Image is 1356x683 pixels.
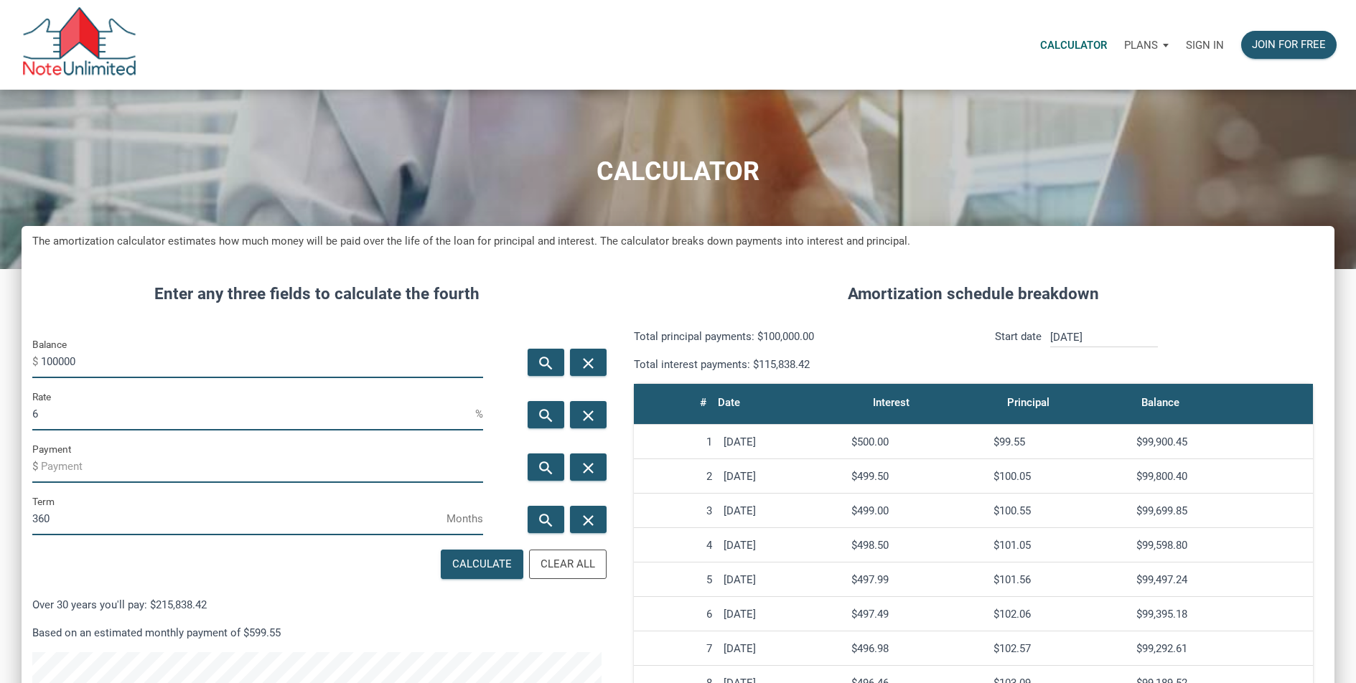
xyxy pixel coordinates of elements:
div: Calculate [452,556,512,573]
div: 7 [640,642,712,655]
a: Join for free [1233,22,1345,67]
a: Calculator [1032,22,1116,67]
button: close [570,401,607,428]
div: $101.05 [993,539,1125,552]
h5: The amortization calculator estimates how much money will be paid over the life of the loan for p... [32,233,1324,250]
div: Date [718,392,740,413]
h4: Amortization schedule breakdown [623,282,1324,306]
div: [DATE] [724,642,840,655]
input: Payment [41,451,483,483]
span: $ [32,455,41,478]
div: [DATE] [724,435,840,448]
input: Balance [41,346,483,378]
h1: CALCULATOR [11,157,1345,187]
p: Start date [995,328,1042,373]
div: Join for free [1252,37,1326,53]
p: Plans [1124,39,1158,52]
p: Calculator [1040,39,1107,52]
div: $102.57 [993,642,1125,655]
i: close [579,459,597,477]
div: $101.56 [993,573,1125,586]
img: NoteUnlimited [22,7,137,83]
span: $ [32,350,41,373]
div: $499.00 [851,504,983,517]
button: search [528,401,564,428]
div: 5 [640,573,712,586]
div: Balance [1141,392,1179,413]
div: 2 [640,470,712,483]
div: $99,292.61 [1136,642,1307,655]
button: close [570,453,607,481]
div: $498.50 [851,539,983,552]
label: Rate [32,388,51,405]
button: search [528,453,564,481]
div: [DATE] [724,504,840,517]
div: $99.55 [993,435,1125,448]
i: close [579,407,597,425]
div: $497.49 [851,608,983,621]
div: $100.55 [993,504,1125,517]
button: Plans [1116,24,1177,67]
span: % [475,402,483,425]
div: $99,497.24 [1136,573,1307,586]
div: $497.99 [851,573,983,586]
a: Plans [1116,22,1177,67]
p: Total principal payments: $100,000.00 [634,328,963,345]
p: Over 30 years you'll pay: $215,838.42 [32,596,602,613]
input: Rate [32,398,475,430]
div: [DATE] [724,608,840,621]
div: $99,900.45 [1136,435,1307,448]
div: 3 [640,504,712,517]
button: Clear All [529,550,607,579]
i: search [537,459,554,477]
div: $99,598.80 [1136,539,1307,552]
button: close [570,349,607,376]
div: Interest [873,392,910,413]
div: $99,699.85 [1136,504,1307,517]
div: [DATE] [724,470,840,483]
a: Sign in [1177,22,1233,67]
div: $500.00 [851,435,983,448]
button: search [528,506,564,533]
label: Term [32,493,55,510]
div: $99,800.40 [1136,470,1307,483]
div: 6 [640,608,712,621]
div: $100.05 [993,470,1125,483]
i: search [537,512,554,529]
div: $496.98 [851,642,983,655]
i: search [537,354,554,372]
div: # [700,392,706,413]
p: Based on an estimated monthly payment of $599.55 [32,624,602,641]
p: Sign in [1186,39,1224,52]
button: close [570,506,607,533]
i: close [579,512,597,529]
div: 1 [640,435,712,448]
div: 4 [640,539,712,552]
div: Clear All [541,556,595,573]
i: search [537,407,554,425]
button: Join for free [1241,31,1337,59]
h4: Enter any three fields to calculate the fourth [32,282,602,306]
label: Balance [32,336,67,353]
div: $102.06 [993,608,1125,621]
button: search [528,349,564,376]
button: Calculate [441,550,523,579]
label: Payment [32,441,71,458]
i: close [579,354,597,372]
div: [DATE] [724,539,840,552]
span: Months [446,507,483,530]
div: $499.50 [851,470,983,483]
div: $99,395.18 [1136,608,1307,621]
p: Total interest payments: $115,838.42 [634,356,963,373]
div: Principal [1007,392,1049,413]
input: Term [32,503,446,535]
div: [DATE] [724,573,840,586]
